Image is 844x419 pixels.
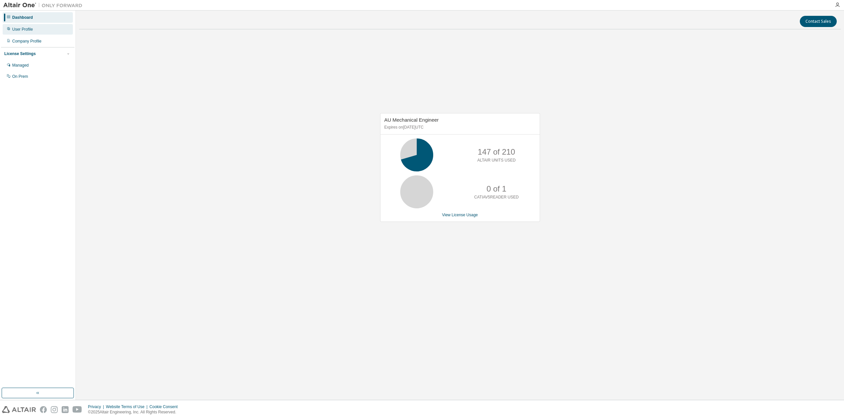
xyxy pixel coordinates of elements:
img: Altair One [3,2,86,9]
img: instagram.svg [51,406,58,413]
div: Managed [12,63,29,68]
img: altair_logo.svg [2,406,36,413]
p: CATIAV5READER USED [474,195,519,200]
div: Company Profile [12,39,42,44]
p: 0 of 1 [487,183,506,195]
div: Cookie Consent [149,404,181,409]
div: Privacy [88,404,106,409]
div: On Prem [12,74,28,79]
p: ALTAIR UNITS USED [477,158,516,163]
div: User Profile [12,27,33,32]
p: 147 of 210 [478,146,515,158]
div: Website Terms of Use [106,404,149,409]
span: AU Mechanical Engineer [384,117,439,123]
img: youtube.svg [73,406,82,413]
p: © 2025 Altair Engineering, Inc. All Rights Reserved. [88,409,182,415]
div: License Settings [4,51,36,56]
a: View License Usage [442,213,478,217]
p: Expires on [DATE] UTC [384,125,534,130]
img: linkedin.svg [62,406,69,413]
div: Dashboard [12,15,33,20]
img: facebook.svg [40,406,47,413]
button: Contact Sales [800,16,837,27]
